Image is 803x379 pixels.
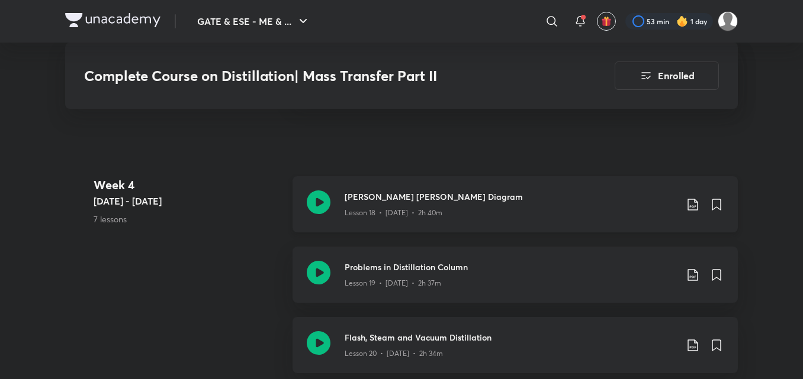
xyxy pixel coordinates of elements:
a: Company Logo [65,13,160,30]
p: Lesson 19 • [DATE] • 2h 37m [345,278,441,289]
h3: Problems in Distillation Column [345,261,676,273]
img: Company Logo [65,13,160,27]
p: 7 lessons [94,213,283,225]
p: Lesson 20 • [DATE] • 2h 34m [345,348,443,359]
img: avatar [601,16,612,27]
button: GATE & ESE - ME & ... [190,9,317,33]
button: Enrolled [615,61,719,90]
h3: Complete Course on Distillation| Mass Transfer Part II [84,67,548,85]
p: Lesson 18 • [DATE] • 2h 40m [345,208,442,218]
h3: Flash, Steam and Vacuum Distillation [345,331,676,344]
button: avatar [597,12,616,31]
a: [PERSON_NAME] [PERSON_NAME] DiagramLesson 18 • [DATE] • 2h 40m [293,176,738,247]
h5: [DATE] - [DATE] [94,194,283,208]
img: streak [676,15,688,27]
h4: Week 4 [94,176,283,194]
h3: [PERSON_NAME] [PERSON_NAME] Diagram [345,190,676,203]
a: Problems in Distillation ColumnLesson 19 • [DATE] • 2h 37m [293,247,738,317]
img: pradhap B [718,11,738,31]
